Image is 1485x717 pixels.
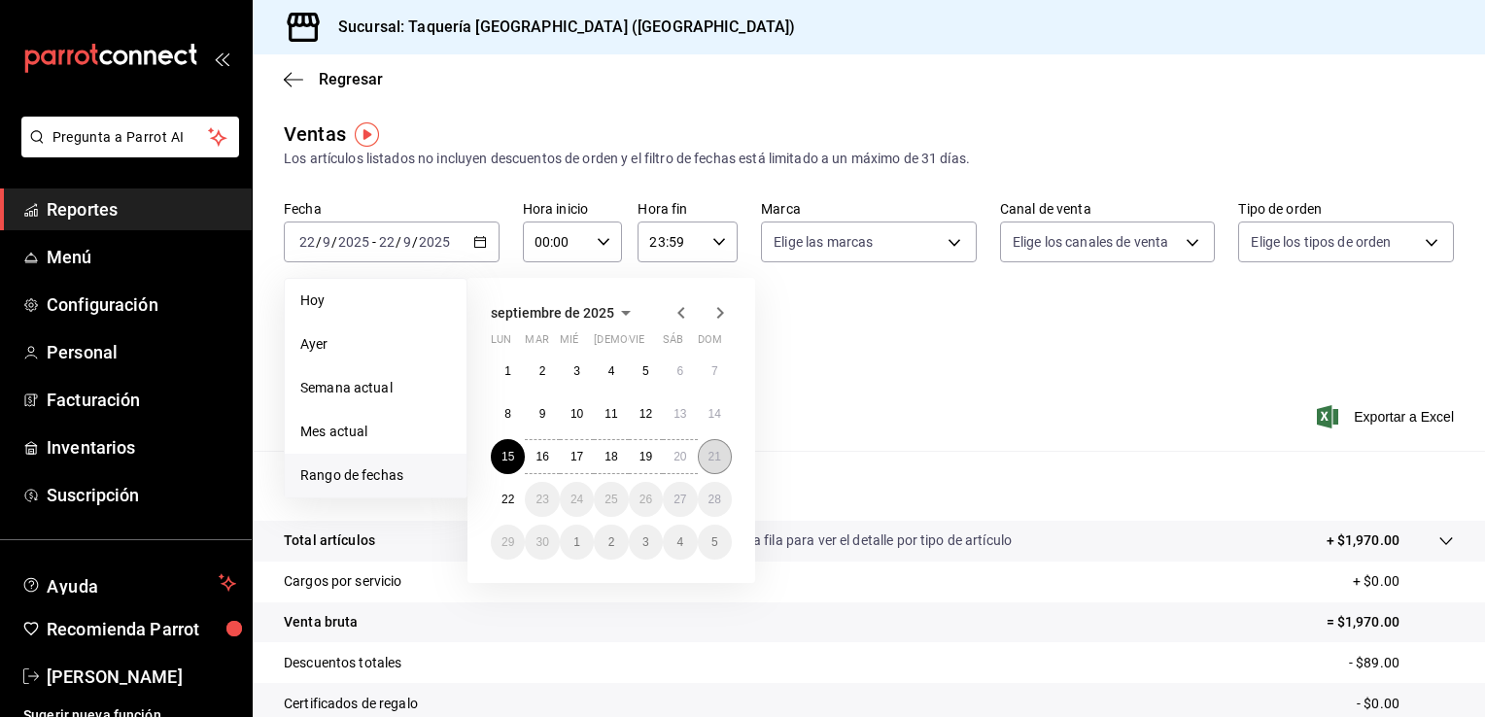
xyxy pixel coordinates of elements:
[639,407,652,421] abbr: 12 de septiembre de 2025
[337,234,370,250] input: ----
[1013,232,1168,252] span: Elige los canales de venta
[570,493,583,506] abbr: 24 de septiembre de 2025
[573,364,580,378] abbr: 3 de septiembre de 2025
[300,465,451,486] span: Rango de fechas
[663,396,697,431] button: 13 de septiembre de 2025
[396,234,401,250] span: /
[47,339,236,365] span: Personal
[629,333,644,354] abbr: viernes
[594,439,628,474] button: 18 de septiembre de 2025
[501,450,514,463] abbr: 15 de septiembre de 2025
[629,396,663,431] button: 12 de septiembre de 2025
[504,407,511,421] abbr: 8 de septiembre de 2025
[673,493,686,506] abbr: 27 de septiembre de 2025
[663,482,697,517] button: 27 de septiembre de 2025
[284,70,383,88] button: Regresar
[673,450,686,463] abbr: 20 de septiembre de 2025
[331,234,337,250] span: /
[535,493,548,506] abbr: 23 de septiembre de 2025
[761,202,977,216] label: Marca
[570,407,583,421] abbr: 10 de septiembre de 2025
[214,51,229,66] button: open_drawer_menu
[711,535,718,549] abbr: 5 de octubre de 2025
[284,694,418,714] p: Certificados de regalo
[319,70,383,88] span: Regresar
[560,525,594,560] button: 1 de octubre de 2025
[698,525,732,560] button: 5 de octubre de 2025
[539,407,546,421] abbr: 9 de septiembre de 2025
[372,234,376,250] span: -
[501,493,514,506] abbr: 22 de septiembre de 2025
[639,450,652,463] abbr: 19 de septiembre de 2025
[708,407,721,421] abbr: 14 de septiembre de 2025
[594,354,628,389] button: 4 de septiembre de 2025
[1327,612,1454,632] p: = $1,970.00
[570,450,583,463] abbr: 17 de septiembre de 2025
[560,396,594,431] button: 10 de septiembre de 2025
[604,493,617,506] abbr: 25 de septiembre de 2025
[402,234,412,250] input: --
[491,439,525,474] button: 15 de septiembre de 2025
[47,244,236,270] span: Menú
[355,122,379,147] img: Tooltip marker
[708,450,721,463] abbr: 21 de septiembre de 2025
[491,482,525,517] button: 22 de septiembre de 2025
[560,333,578,354] abbr: miércoles
[560,354,594,389] button: 3 de septiembre de 2025
[52,127,209,148] span: Pregunta a Parrot AI
[1238,202,1454,216] label: Tipo de orden
[491,333,511,354] abbr: lunes
[284,119,346,149] div: Ventas
[663,333,683,354] abbr: sábado
[629,482,663,517] button: 26 de septiembre de 2025
[323,16,795,39] h3: Sucursal: Taquería [GEOGRAPHIC_DATA] ([GEOGRAPHIC_DATA])
[560,482,594,517] button: 24 de septiembre de 2025
[698,333,722,354] abbr: domingo
[594,525,628,560] button: 2 de octubre de 2025
[604,450,617,463] abbr: 18 de septiembre de 2025
[491,525,525,560] button: 29 de septiembre de 2025
[1321,405,1454,428] span: Exportar a Excel
[573,535,580,549] abbr: 1 de octubre de 2025
[663,439,697,474] button: 20 de septiembre de 2025
[284,530,375,551] p: Total artículos
[711,364,718,378] abbr: 7 de septiembre de 2025
[47,387,236,413] span: Facturación
[629,354,663,389] button: 5 de septiembre de 2025
[300,378,451,398] span: Semana actual
[284,149,1454,169] div: Los artículos listados no incluyen descuentos de orden y el filtro de fechas está limitado a un m...
[676,535,683,549] abbr: 4 de octubre de 2025
[642,364,649,378] abbr: 5 de septiembre de 2025
[525,396,559,431] button: 9 de septiembre de 2025
[525,482,559,517] button: 23 de septiembre de 2025
[608,535,615,549] abbr: 2 de octubre de 2025
[47,196,236,222] span: Reportes
[560,439,594,474] button: 17 de septiembre de 2025
[604,407,617,421] abbr: 11 de septiembre de 2025
[1349,653,1454,673] p: - $89.00
[523,202,623,216] label: Hora inicio
[535,535,548,549] abbr: 30 de septiembre de 2025
[663,525,697,560] button: 4 de octubre de 2025
[525,354,559,389] button: 2 de septiembre de 2025
[1251,232,1391,252] span: Elige los tipos de orden
[629,439,663,474] button: 19 de septiembre de 2025
[300,334,451,355] span: Ayer
[774,232,873,252] span: Elige las marcas
[47,434,236,461] span: Inventarios
[284,612,358,632] p: Venta bruta
[21,117,239,157] button: Pregunta a Parrot AI
[298,234,316,250] input: --
[639,493,652,506] abbr: 26 de septiembre de 2025
[47,664,236,690] span: [PERSON_NAME]
[594,482,628,517] button: 25 de septiembre de 2025
[491,305,614,321] span: septiembre de 2025
[608,364,615,378] abbr: 4 de septiembre de 2025
[47,616,236,642] span: Recomienda Parrot
[284,653,401,673] p: Descuentos totales
[501,535,514,549] abbr: 29 de septiembre de 2025
[629,525,663,560] button: 3 de octubre de 2025
[525,525,559,560] button: 30 de septiembre de 2025
[284,474,1454,497] p: Resumen
[698,439,732,474] button: 21 de septiembre de 2025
